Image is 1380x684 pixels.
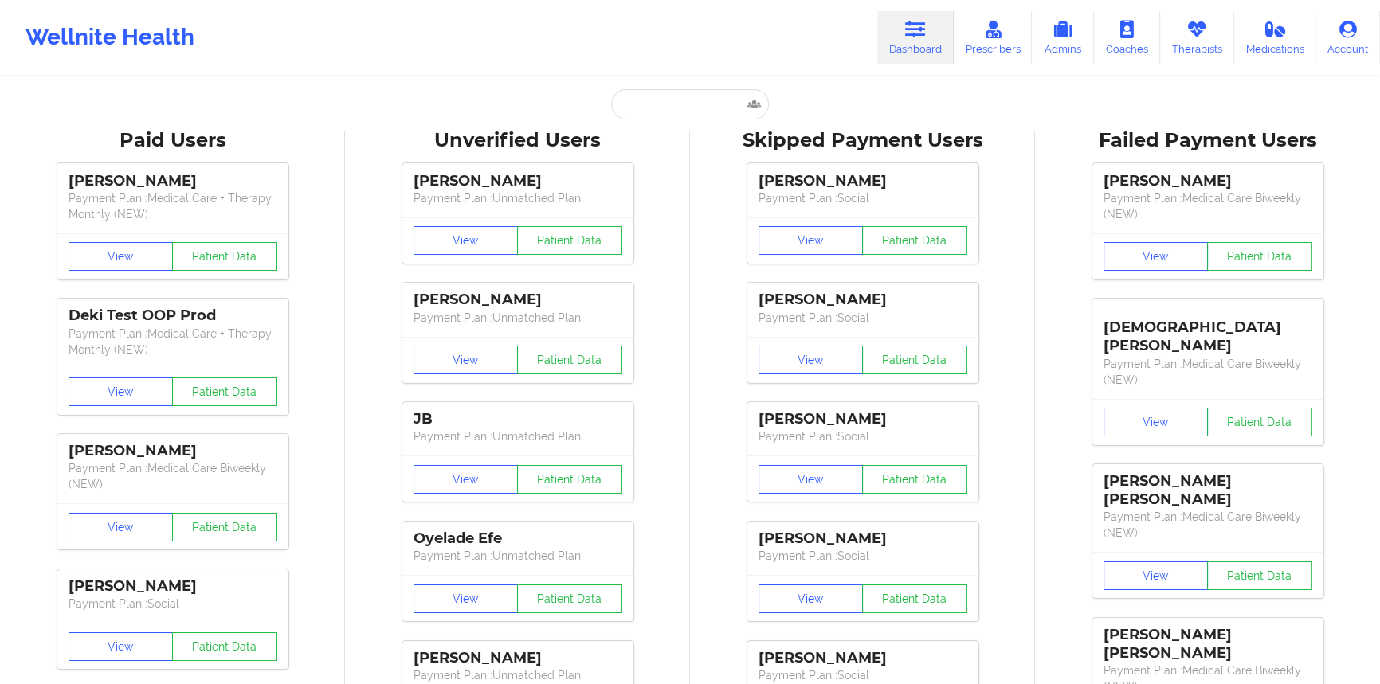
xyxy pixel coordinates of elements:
button: View [69,242,174,271]
button: Patient Data [862,584,967,613]
a: Medications [1234,11,1316,64]
button: Patient Data [1207,408,1312,436]
div: [PERSON_NAME] [69,442,277,460]
div: Deki Test OOP Prod [69,307,277,325]
button: Patient Data [172,242,277,271]
div: Unverified Users [356,128,679,153]
button: Patient Data [1207,561,1312,590]
div: [DEMOGRAPHIC_DATA][PERSON_NAME] [1104,307,1312,355]
button: Patient Data [172,513,277,541]
button: Patient Data [517,346,622,374]
p: Payment Plan : Unmatched Plan [414,190,622,206]
button: Patient Data [862,465,967,494]
button: View [414,465,519,494]
button: View [1104,242,1209,271]
button: Patient Data [517,226,622,255]
a: Account [1315,11,1380,64]
button: View [69,377,174,406]
a: Coaches [1094,11,1160,64]
button: View [69,632,174,661]
button: Patient Data [1207,242,1312,271]
button: Patient Data [517,584,622,613]
button: View [759,584,864,613]
div: [PERSON_NAME] [PERSON_NAME] [1104,626,1312,663]
button: Patient Data [172,377,277,406]
p: Payment Plan : Unmatched Plan [414,310,622,326]
button: View [414,584,519,613]
button: View [1104,561,1209,590]
div: [PERSON_NAME] [759,649,967,667]
div: [PERSON_NAME] [1104,172,1312,190]
p: Payment Plan : Social [759,667,967,683]
div: [PERSON_NAME] [69,172,277,190]
button: View [759,346,864,374]
button: View [414,226,519,255]
p: Payment Plan : Social [759,190,967,206]
div: Paid Users [11,128,334,153]
button: Patient Data [862,226,967,255]
p: Payment Plan : Medical Care Biweekly (NEW) [1104,356,1312,388]
div: Failed Payment Users [1046,128,1369,153]
p: Payment Plan : Medical Care Biweekly (NEW) [69,460,277,492]
p: Payment Plan : Medical Care + Therapy Monthly (NEW) [69,190,277,222]
button: Patient Data [172,632,277,661]
p: Payment Plan : Social [759,548,967,564]
p: Payment Plan : Medical Care Biweekly (NEW) [1104,509,1312,541]
div: [PERSON_NAME] [PERSON_NAME] [1104,472,1312,509]
div: [PERSON_NAME] [759,530,967,548]
p: Payment Plan : Unmatched Plan [414,548,622,564]
div: [PERSON_NAME] [414,172,622,190]
a: Prescribers [954,11,1033,64]
button: Patient Data [517,465,622,494]
p: Payment Plan : Medical Care + Therapy Monthly (NEW) [69,326,277,358]
div: [PERSON_NAME] [414,291,622,309]
p: Payment Plan : Medical Care Biweekly (NEW) [1104,190,1312,222]
p: Payment Plan : Social [759,428,967,444]
p: Payment Plan : Unmatched Plan [414,667,622,683]
p: Payment Plan : Social [69,596,277,612]
p: Payment Plan : Unmatched Plan [414,428,622,444]
div: [PERSON_NAME] [759,410,967,428]
div: [PERSON_NAME] [759,291,967,309]
div: [PERSON_NAME] [414,649,622,667]
button: View [414,346,519,374]
a: Admins [1032,11,1094,64]
button: View [759,226,864,255]
div: JB [414,410,622,428]
button: View [759,465,864,494]
div: [PERSON_NAME] [759,172,967,190]
div: Skipped Payment Users [701,128,1024,153]
a: Dashboard [877,11,954,64]
button: View [69,513,174,541]
a: Therapists [1160,11,1234,64]
button: Patient Data [862,346,967,374]
p: Payment Plan : Social [759,310,967,326]
div: [PERSON_NAME] [69,577,277,596]
button: View [1104,408,1209,436]
div: Oyelade Efe [414,530,622,548]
